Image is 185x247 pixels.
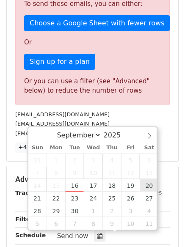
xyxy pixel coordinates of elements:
span: September 22, 2025 [47,192,65,204]
span: October 9, 2025 [102,217,121,230]
span: September 25, 2025 [102,192,121,204]
span: September 5, 2025 [121,154,140,166]
span: October 4, 2025 [140,204,158,217]
h5: Advanced [15,175,170,184]
span: September 8, 2025 [47,166,65,179]
span: September 20, 2025 [140,179,158,192]
span: September 23, 2025 [65,192,84,204]
span: September 6, 2025 [140,154,158,166]
small: [EMAIL_ADDRESS][DOMAIN_NAME] [15,121,110,127]
span: October 10, 2025 [121,217,140,230]
span: October 6, 2025 [47,217,65,230]
span: October 7, 2025 [65,217,84,230]
iframe: Chat Widget [143,206,185,247]
small: [EMAIL_ADDRESS][DOMAIN_NAME] [15,130,110,137]
span: Wed [84,145,102,151]
span: October 5, 2025 [28,217,47,230]
span: Thu [102,145,121,151]
span: September 14, 2025 [28,179,47,192]
span: October 8, 2025 [84,217,102,230]
span: Tue [65,145,84,151]
span: October 1, 2025 [84,204,102,217]
span: September 10, 2025 [84,166,102,179]
span: September 18, 2025 [102,179,121,192]
span: September 30, 2025 [65,204,84,217]
span: August 31, 2025 [28,154,47,166]
span: September 26, 2025 [121,192,140,204]
span: September 9, 2025 [65,166,84,179]
span: October 3, 2025 [121,204,140,217]
span: September 3, 2025 [84,154,102,166]
span: September 2, 2025 [65,154,84,166]
span: September 19, 2025 [121,179,140,192]
span: September 4, 2025 [102,154,121,166]
small: [EMAIL_ADDRESS][DOMAIN_NAME] [15,111,110,118]
strong: Filters [15,216,37,222]
span: Send now [57,232,88,240]
span: September 28, 2025 [28,204,47,217]
span: September 1, 2025 [47,154,65,166]
span: September 29, 2025 [47,204,65,217]
input: Year [101,131,132,139]
a: +47 more [15,142,51,153]
strong: Schedule [15,232,46,239]
span: September 27, 2025 [140,192,158,204]
div: Or you can use a filter (see "Advanced" below) to reduce the number of rows [24,77,161,96]
span: October 2, 2025 [102,204,121,217]
span: Mon [47,145,65,151]
a: Sign up for a plan [24,54,95,70]
span: September 7, 2025 [28,166,47,179]
span: September 21, 2025 [28,192,47,204]
span: September 11, 2025 [102,166,121,179]
span: September 17, 2025 [84,179,102,192]
span: September 12, 2025 [121,166,140,179]
span: September 13, 2025 [140,166,158,179]
a: Choose a Google Sheet with fewer rows [24,15,170,31]
span: Fri [121,145,140,151]
p: Or [24,38,161,47]
strong: Tracking [15,189,44,196]
span: September 24, 2025 [84,192,102,204]
span: Sun [28,145,47,151]
span: Sat [140,145,158,151]
span: September 15, 2025 [47,179,65,192]
span: October 11, 2025 [140,217,158,230]
span: September 16, 2025 [65,179,84,192]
